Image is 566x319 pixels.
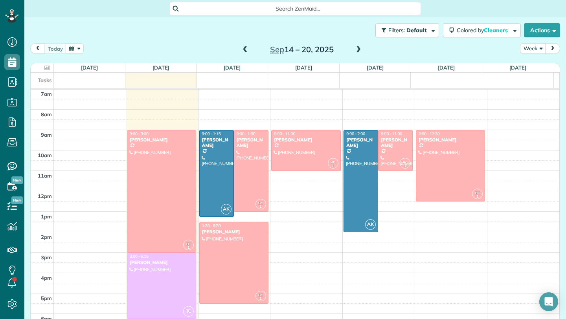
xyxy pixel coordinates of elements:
a: [DATE] [224,64,241,71]
span: Default [406,27,427,34]
span: 3pm [41,254,52,260]
span: Sep [270,44,284,54]
span: Filters: [388,27,405,34]
span: AK [221,204,232,214]
div: [PERSON_NAME] [418,137,483,143]
span: Colored by [457,27,511,34]
div: [PERSON_NAME] [236,137,266,148]
span: 8am [41,111,52,117]
span: 1:30 - 5:30 [202,223,221,228]
span: 1pm [41,213,52,220]
span: 9am [41,132,52,138]
span: 3:00 - 6:15 [130,254,149,259]
span: 7am [41,91,52,97]
div: [PERSON_NAME] [129,260,194,265]
a: Filters: Default [371,23,439,37]
div: [PERSON_NAME] [346,137,376,148]
div: [PERSON_NAME] [274,137,338,143]
span: 9:00 - 11:00 [274,131,295,136]
span: 9:00 - 1:00 [237,131,255,136]
button: next [545,43,560,54]
span: BC [258,293,263,297]
button: Colored byCleaners [443,23,521,37]
div: [PERSON_NAME] [380,137,410,148]
span: 10am [38,152,52,158]
span: AK [365,219,376,230]
span: BC [475,191,480,195]
small: 1 [184,244,193,251]
small: 1 [256,295,266,302]
button: Actions [524,23,560,37]
span: New [11,176,23,184]
a: [DATE] [509,64,526,71]
span: Cleaners [484,27,509,34]
span: BC [331,160,335,164]
a: [DATE] [367,64,384,71]
span: Tasks [38,77,52,83]
div: [PERSON_NAME] [129,137,194,143]
span: New [11,196,23,204]
span: 9:00 - 11:00 [381,131,402,136]
small: 1 [472,193,482,200]
div: Open Intercom Messenger [539,292,558,311]
span: BC [186,242,191,246]
a: [DATE] [153,64,169,71]
small: 1 [400,162,410,170]
span: BC [403,160,408,164]
span: BC [258,201,263,205]
a: [DATE] [81,64,98,71]
small: 1 [256,203,266,211]
span: 9:00 - 1:15 [202,131,221,136]
span: 2pm [41,234,52,240]
a: [DATE] [438,64,455,71]
span: 11am [38,172,52,179]
div: [PERSON_NAME] [202,137,232,148]
span: 9:00 - 3:00 [130,131,149,136]
span: 9:00 - 2:00 [346,131,365,136]
button: Week [520,43,546,54]
div: [PERSON_NAME] [202,229,266,235]
h2: 14 – 20, 2025 [253,45,351,54]
button: prev [30,43,45,54]
button: today [44,43,66,54]
span: 9:00 - 12:30 [419,131,440,136]
button: Filters: Default [375,23,439,37]
span: 4pm [41,275,52,281]
span: TC [183,306,194,317]
span: 12pm [38,193,52,199]
span: 5pm [41,295,52,301]
a: [DATE] [295,64,312,71]
small: 1 [328,162,338,170]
